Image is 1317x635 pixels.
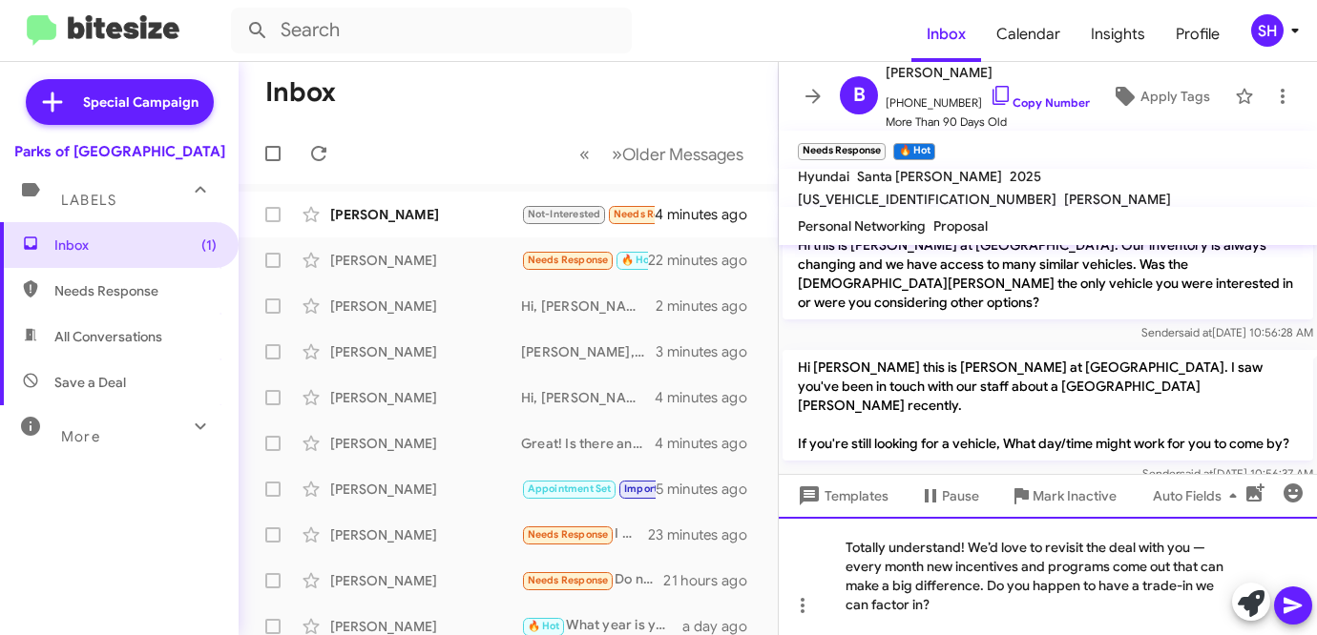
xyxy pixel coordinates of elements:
small: 🔥 Hot [893,143,934,160]
div: 2 minutes ago [656,297,763,316]
a: Profile [1160,7,1235,62]
span: Important [624,482,674,495]
span: More [61,428,100,445]
span: said at [1179,325,1212,339]
div: Great! Is there anything I can do on my end to earn your business? [521,434,655,453]
nav: Page navigation example [569,134,755,174]
div: [PERSON_NAME] [330,205,521,224]
div: I would go for it for the right price [521,523,648,545]
div: End up getting a deal from [GEOGRAPHIC_DATA]. Lot cheaper. Your dealership is weigh overpriced. [521,203,655,225]
span: [PHONE_NUMBER] [886,84,1090,113]
button: Templates [779,479,904,513]
button: SH [1235,14,1296,47]
span: Auto Fields [1153,479,1244,513]
a: Special Campaign [26,79,214,125]
div: Hi, [PERSON_NAME]. [PERSON_NAME] here - [PERSON_NAME]'s assistant. We hope you feel better soon a... [521,297,656,316]
span: Needs Response [614,208,695,220]
span: Apply Tags [1140,79,1210,113]
span: Pause [942,479,979,513]
input: Search [231,8,632,53]
a: Insights [1076,7,1160,62]
div: 3 minutes ago [656,342,763,361]
span: Hyundai [798,168,849,185]
span: [PERSON_NAME] [886,61,1090,84]
span: Not-Interested [528,208,601,220]
div: [PERSON_NAME] [330,251,521,270]
div: To expensive. [521,249,648,271]
span: Inbox [54,236,217,255]
div: 23 minutes ago [648,525,763,544]
span: » [612,142,622,166]
div: Hi, [PERSON_NAME]. [PERSON_NAME] here - [PERSON_NAME]'s assistant. I apologize for the experience... [521,388,655,407]
div: 22 minutes ago [648,251,763,270]
div: 5 minutes ago [656,480,763,499]
a: Copy Number [990,95,1090,110]
p: Hi this is [PERSON_NAME] at [GEOGRAPHIC_DATA]. Our inventory is always changing and we have acces... [783,228,1313,319]
span: Needs Response [528,254,609,266]
button: Apply Tags [1095,79,1225,113]
span: B [853,80,866,111]
small: Needs Response [798,143,886,160]
span: Sender [DATE] 10:56:28 AM [1141,325,1313,339]
span: Special Campaign [83,92,199,112]
a: Inbox [911,7,981,62]
button: Previous [568,134,601,174]
a: Calendar [981,7,1076,62]
span: 🔥 Hot [528,620,560,632]
span: More Than 90 Days Old [886,113,1090,132]
span: 2025 [1010,168,1041,185]
span: Older Messages [622,144,743,165]
span: Mark Inactive [1033,479,1117,513]
span: « [579,142,590,166]
div: [PERSON_NAME] [330,342,521,361]
span: 🔥 Hot [621,254,654,266]
div: I appreciate you for letting us know and congratulations on your purchase! [521,478,656,500]
div: [PERSON_NAME] [330,434,521,453]
div: Do not have, thank you [521,569,663,591]
div: 4 minutes ago [655,388,763,407]
span: Appointment Set [528,482,612,495]
div: [PERSON_NAME] [330,480,521,499]
button: Mark Inactive [994,479,1132,513]
div: [PERSON_NAME] [330,571,521,590]
span: said at [1180,466,1213,481]
span: (1) [201,236,217,255]
div: Parks of [GEOGRAPHIC_DATA] [14,142,225,161]
div: 21 hours ago [663,571,763,590]
div: [PERSON_NAME], thank you for the response and the opportunity to earn your business. Congratulati... [521,342,656,361]
span: [US_VEHICLE_IDENTIFICATION_NUMBER] [798,191,1056,208]
div: 4 minutes ago [655,205,763,224]
div: [PERSON_NAME] [330,525,521,544]
div: Totally understand! We’d love to revisit the deal with you — every month new incentives and progr... [779,517,1317,635]
h1: Inbox [265,77,336,108]
span: Personal Networking [798,217,926,235]
span: Needs Response [54,281,217,300]
button: Pause [904,479,994,513]
span: Santa [PERSON_NAME] [857,168,1002,185]
button: Next [600,134,755,174]
span: Labels [61,192,116,209]
span: Needs Response [528,574,609,586]
div: SH [1251,14,1284,47]
div: [PERSON_NAME] [330,297,521,316]
span: Needs Response [528,528,609,541]
div: 4 minutes ago [655,434,763,453]
span: Templates [794,479,888,513]
span: [PERSON_NAME] [1064,191,1171,208]
div: [PERSON_NAME] [330,388,521,407]
span: Proposal [933,217,988,235]
p: Hi [PERSON_NAME] this is [PERSON_NAME] at [GEOGRAPHIC_DATA]. I saw you've been in touch with our ... [783,350,1313,461]
span: Save a Deal [54,373,126,392]
span: Sender [DATE] 10:56:37 AM [1142,466,1313,481]
span: All Conversations [54,327,162,346]
button: Auto Fields [1138,479,1260,513]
